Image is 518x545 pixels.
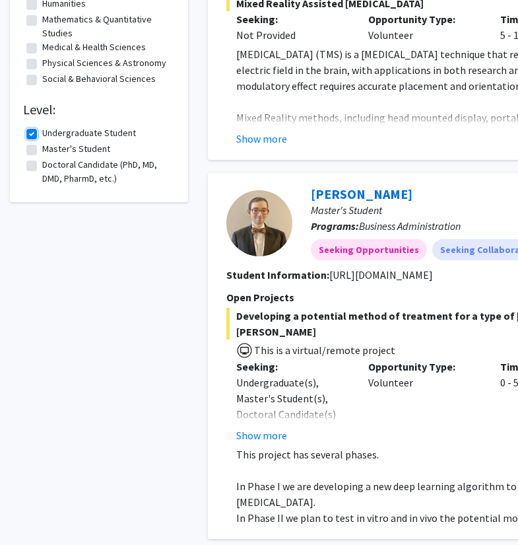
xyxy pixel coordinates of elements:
[311,203,382,217] span: Master's Student
[42,72,156,86] label: Social & Behavioral Sciences
[236,11,348,27] p: Seeking:
[42,40,146,54] label: Medical & Health Sciences
[358,359,490,443] div: Volunteer
[359,219,461,233] span: Business Administration
[236,131,287,147] button: Show more
[311,186,412,202] a: [PERSON_NAME]
[236,375,348,533] div: Undergraduate(s), Master's Student(s), Doctoral Candidate(s) (PhD, MD, DMD, PharmD, etc.), Postdo...
[42,56,166,70] label: Physical Sciences & Astronomy
[368,359,480,375] p: Opportunity Type:
[236,359,348,375] p: Seeking:
[42,13,172,40] label: Mathematics & Quantitative Studies
[253,344,395,357] span: This is a virtual/remote project
[329,268,433,281] fg-read-more: [URL][DOMAIN_NAME]
[226,291,294,304] span: Open Projects
[226,268,329,281] b: Student Information:
[10,486,56,535] iframe: Chat
[42,126,136,140] label: Undergraduate Student
[42,142,110,156] label: Master's Student
[236,427,287,443] button: Show more
[311,239,427,260] mat-chip: Seeking Opportunities
[23,102,175,118] h2: Level:
[236,27,348,43] div: Not Provided
[358,11,490,43] div: Volunteer
[368,11,480,27] p: Opportunity Type:
[42,158,172,186] label: Doctoral Candidate (PhD, MD, DMD, PharmD, etc.)
[311,219,359,233] b: Programs:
